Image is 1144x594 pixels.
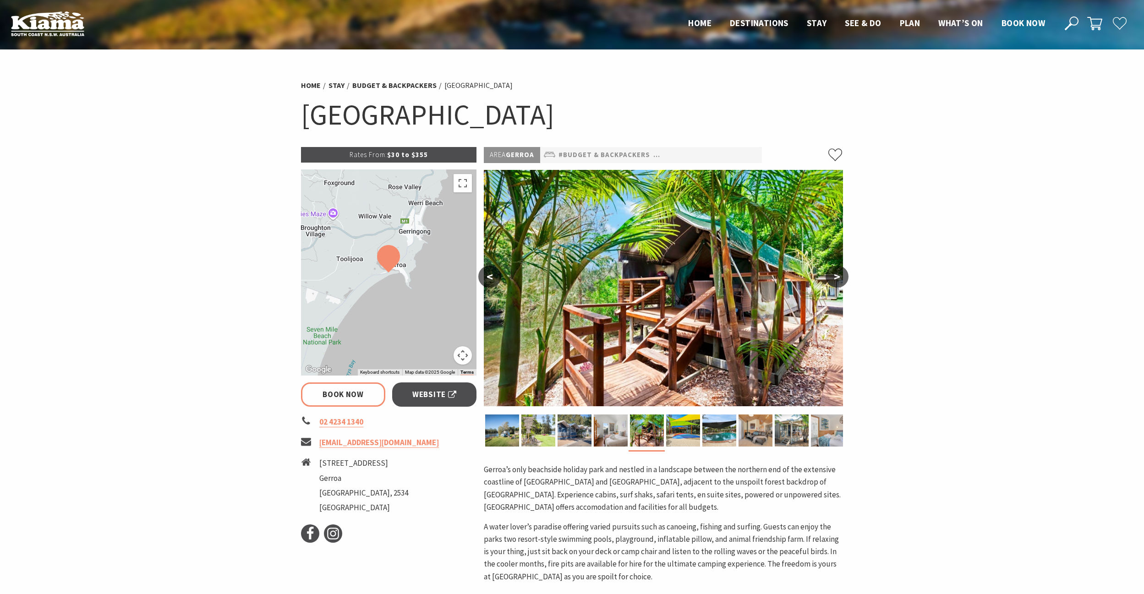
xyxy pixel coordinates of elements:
[653,149,753,161] a: #Camping & Holiday Parks
[811,414,845,447] img: cabin bedroom
[412,388,456,401] span: Website
[730,17,788,28] span: Destinations
[319,437,439,448] a: [EMAIL_ADDRESS][DOMAIN_NAME]
[319,457,408,469] li: [STREET_ADDRESS]
[630,414,664,447] img: Safari Tents at Seven Mile Beach Holiday Park
[702,414,736,447] img: Beachside Pool
[303,364,334,376] a: Open this area in Google Maps (opens a new window)
[558,149,650,161] a: #Budget & backpackers
[900,17,920,28] span: Plan
[328,81,345,90] a: Stay
[478,266,501,288] button: <
[666,414,700,447] img: jumping pillow
[303,364,334,376] img: Google
[845,17,881,28] span: See & Do
[444,80,513,92] li: [GEOGRAPHIC_DATA]
[826,266,848,288] button: >
[490,150,506,159] span: Area
[352,81,437,90] a: Budget & backpackers
[319,501,408,514] li: [GEOGRAPHIC_DATA]
[301,96,843,133] h1: [GEOGRAPHIC_DATA]
[301,147,477,163] p: $30 to $355
[392,382,477,407] a: Website
[360,369,400,376] button: Keyboard shortcuts
[594,414,628,447] img: shack 2
[454,346,472,365] button: Map camera controls
[756,149,799,161] a: #Cottages
[319,487,408,499] li: [GEOGRAPHIC_DATA], 2534
[521,414,555,447] img: Welcome to Seven Mile Beach Holiday Park
[807,17,827,28] span: Stay
[484,170,843,406] img: Safari Tents at Seven Mile Beach Holiday Park
[11,11,84,36] img: Kiama Logo
[454,174,472,192] button: Toggle fullscreen view
[319,472,408,485] li: Gerroa
[679,16,1054,31] nav: Main Menu
[405,370,455,375] span: Map data ©2025 Google
[319,417,363,427] a: 02 4234 1340
[301,382,386,407] a: Book Now
[460,370,474,375] a: Terms (opens in new tab)
[688,17,712,28] span: Home
[739,414,772,447] img: fireplace
[1002,17,1045,28] span: Book now
[558,414,591,447] img: Surf shak
[485,414,519,447] img: Combi Van, Camping, Caravanning, Sites along Crooked River at Seven Mile Beach Holiday Park
[484,463,843,513] p: Gerroa’s only beachside holiday park and nestled in a landscape between the northern end of the e...
[484,521,843,583] p: A water lover’s paradise offering varied pursuits such as canoeing, fishing and surfing. Guests c...
[775,414,809,447] img: Couple on cabin deck at Seven Mile Beach Holiday Park
[484,147,540,163] p: Gerroa
[301,81,321,90] a: Home
[938,17,983,28] span: What’s On
[350,150,387,159] span: Rates From:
